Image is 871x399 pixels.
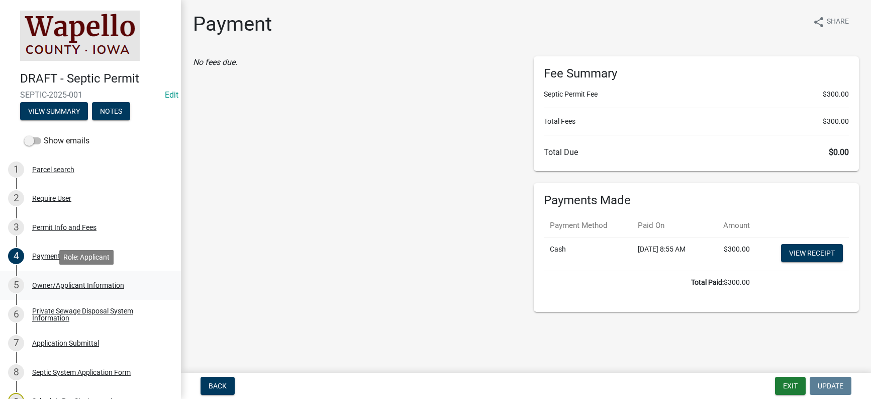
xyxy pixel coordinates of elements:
i: No fees due. [193,57,237,67]
button: Update [810,377,851,395]
a: View receipt [781,244,843,262]
b: Total Paid: [691,278,724,286]
i: share [813,16,825,28]
div: Require User [32,195,71,202]
div: 6 [8,306,24,323]
div: Private Sewage Disposal System Information [32,307,165,322]
div: Permit Info and Fees [32,224,96,231]
h6: Total Due [544,147,849,157]
span: $300.00 [823,89,849,100]
th: Payment Method [544,214,632,237]
button: Exit [775,377,806,395]
div: Septic System Application Form [32,369,131,376]
img: Wapello County, Iowa [20,11,140,61]
th: Paid On [632,214,707,237]
span: $0.00 [829,147,849,157]
div: Role: Applicant [59,250,114,265]
button: Notes [92,102,130,120]
wm-modal-confirm: Edit Application Number [165,90,178,100]
div: 7 [8,335,24,351]
span: Back [209,382,227,390]
div: Application Submittal [32,340,99,347]
div: 5 [8,277,24,293]
h1: Payment [193,12,272,36]
wm-modal-confirm: Summary [20,108,88,116]
div: Parcel search [32,166,74,173]
div: Payment [32,253,60,260]
h4: DRAFT - Septic Permit [20,71,173,86]
span: $300.00 [823,116,849,127]
div: Owner/Applicant Information [32,282,124,289]
div: 2 [8,190,24,206]
button: View Summary [20,102,88,120]
td: Cash [544,237,632,271]
h6: Payments Made [544,193,849,208]
li: Septic Permit Fee [544,89,849,100]
div: 1 [8,162,24,178]
span: SEPTIC-2025-001 [20,90,161,100]
a: Edit [165,90,178,100]
th: Amount [707,214,756,237]
span: Update [818,382,843,390]
h6: Fee Summary [544,66,849,81]
button: Back [201,377,235,395]
div: 8 [8,364,24,380]
div: 4 [8,248,24,264]
td: $300.00 [544,271,756,294]
td: [DATE] 8:55 AM [632,237,707,271]
span: Share [827,16,849,28]
label: Show emails [24,135,89,147]
button: shareShare [805,12,857,32]
li: Total Fees [544,116,849,127]
wm-modal-confirm: Notes [92,108,130,116]
td: $300.00 [707,237,756,271]
div: 3 [8,219,24,235]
